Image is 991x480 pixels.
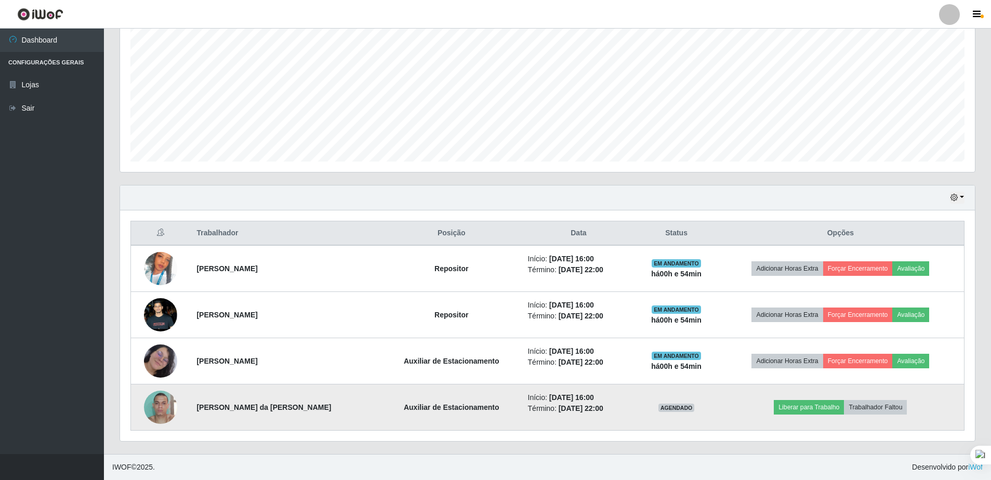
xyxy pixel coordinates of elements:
button: Forçar Encerramento [823,354,893,368]
span: © 2025 . [112,462,155,473]
time: [DATE] 22:00 [559,358,603,366]
img: 1749680019788.jpeg [144,331,177,391]
strong: [PERSON_NAME] da [PERSON_NAME] [196,403,331,411]
button: Trabalhador Faltou [844,400,907,415]
li: Início: [528,392,630,403]
span: EM ANDAMENTO [652,259,701,268]
strong: há 00 h e 54 min [651,362,702,370]
button: Adicionar Horas Extra [751,308,823,322]
th: Posição [381,221,522,246]
a: iWof [968,463,983,471]
button: Avaliação [892,261,929,276]
img: 1755875835191.jpeg [144,239,177,298]
li: Início: [528,346,630,357]
img: 1756385871926.jpeg [144,385,177,429]
time: [DATE] 22:00 [559,265,603,274]
img: CoreUI Logo [17,8,63,21]
span: EM ANDAMENTO [652,305,701,314]
time: [DATE] 22:00 [559,312,603,320]
button: Liberar para Trabalho [774,400,844,415]
img: 1758217601154.jpeg [144,278,177,352]
button: Forçar Encerramento [823,261,893,276]
li: Início: [528,300,630,311]
strong: Repositor [434,264,468,273]
time: [DATE] 16:00 [549,301,594,309]
strong: [PERSON_NAME] [196,357,257,365]
button: Adicionar Horas Extra [751,354,823,368]
span: Desenvolvido por [912,462,983,473]
th: Data [522,221,636,246]
button: Adicionar Horas Extra [751,261,823,276]
li: Término: [528,403,630,414]
time: [DATE] 22:00 [559,404,603,412]
strong: [PERSON_NAME] [196,311,257,319]
li: Término: [528,357,630,368]
button: Avaliação [892,354,929,368]
th: Opções [717,221,964,246]
span: AGENDADO [658,404,695,412]
strong: Auxiliar de Estacionamento [404,403,499,411]
strong: [PERSON_NAME] [196,264,257,273]
time: [DATE] 16:00 [549,347,594,355]
time: [DATE] 16:00 [549,255,594,263]
strong: há 00 h e 54 min [651,270,702,278]
button: Forçar Encerramento [823,308,893,322]
span: EM ANDAMENTO [652,352,701,360]
strong: Repositor [434,311,468,319]
li: Término: [528,311,630,322]
th: Status [636,221,717,246]
li: Término: [528,264,630,275]
span: IWOF [112,463,131,471]
time: [DATE] 16:00 [549,393,594,402]
th: Trabalhador [190,221,381,246]
strong: Auxiliar de Estacionamento [404,357,499,365]
button: Avaliação [892,308,929,322]
strong: há 00 h e 54 min [651,316,702,324]
li: Início: [528,254,630,264]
